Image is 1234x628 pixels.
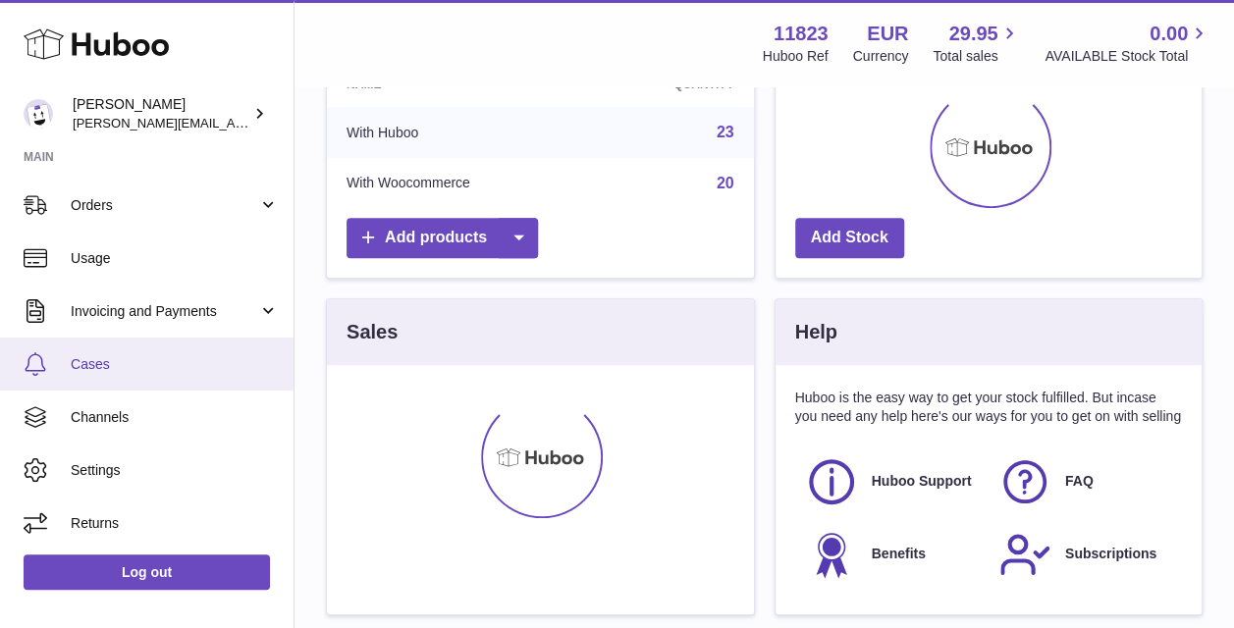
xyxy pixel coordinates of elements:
[872,472,972,491] span: Huboo Support
[795,218,904,258] a: Add Stock
[795,319,837,345] h3: Help
[347,319,398,345] h3: Sales
[1150,21,1188,47] span: 0.00
[717,175,734,191] a: 20
[805,528,979,581] a: Benefits
[73,115,394,131] span: [PERSON_NAME][EMAIL_ADDRESS][DOMAIN_NAME]
[327,158,592,209] td: With Woocommerce
[24,99,53,129] img: gianni.rofi@frieslandcampina.com
[1045,47,1210,66] span: AVAILABLE Stock Total
[347,218,538,258] a: Add products
[948,21,997,47] span: 29.95
[998,455,1172,508] a: FAQ
[1045,21,1210,66] a: 0.00 AVAILABLE Stock Total
[71,355,279,374] span: Cases
[71,196,258,215] span: Orders
[867,21,908,47] strong: EUR
[71,249,279,268] span: Usage
[998,528,1172,581] a: Subscriptions
[795,389,1183,426] p: Huboo is the easy way to get your stock fulfilled. But incase you need any help here's our ways f...
[71,514,279,533] span: Returns
[71,408,279,427] span: Channels
[71,302,258,321] span: Invoicing and Payments
[805,455,979,508] a: Huboo Support
[763,47,829,66] div: Huboo Ref
[717,124,734,140] a: 23
[853,47,909,66] div: Currency
[872,545,926,563] span: Benefits
[24,554,270,590] a: Log out
[327,107,592,158] td: With Huboo
[73,95,249,132] div: [PERSON_NAME]
[933,21,1020,66] a: 29.95 Total sales
[71,461,279,480] span: Settings
[774,21,829,47] strong: 11823
[1065,472,1094,491] span: FAQ
[1065,545,1156,563] span: Subscriptions
[933,47,1020,66] span: Total sales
